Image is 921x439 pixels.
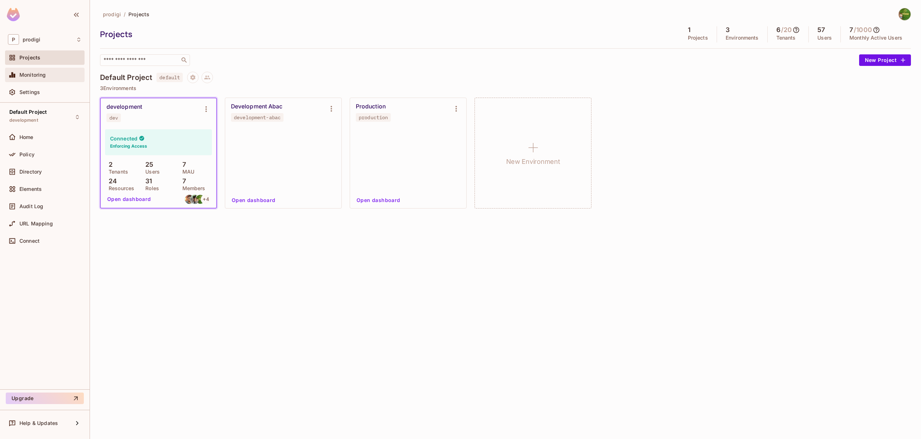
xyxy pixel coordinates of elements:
span: Default Project [9,109,47,115]
h4: Default Project [100,73,152,82]
span: Workspace: prodigi [23,37,40,42]
p: Environments [726,35,759,41]
p: 31 [142,178,152,185]
div: dev [109,115,118,121]
p: Projects [688,35,708,41]
p: 25 [142,161,153,168]
p: Tenants [105,169,128,175]
span: Project settings [187,75,199,82]
span: + 4 [203,197,209,202]
div: Projects [100,29,676,40]
h1: New Environment [506,156,560,167]
span: Home [19,134,33,140]
p: Resources [105,185,134,191]
span: development [9,117,38,123]
div: development-abac [234,115,281,120]
span: Connect [19,238,40,244]
span: Projects [128,11,149,18]
p: 3 Environments [100,85,911,91]
span: Audit Log [19,203,43,209]
span: Help & Updates [19,420,58,426]
div: production [359,115,388,120]
h5: 6 [776,26,780,33]
span: P [8,34,19,45]
h6: Enforcing Access [110,143,147,149]
h5: 1 [688,26,690,33]
div: Production [356,103,386,110]
h5: / 1000 [854,26,872,33]
span: prodigi [103,11,121,18]
h5: 7 [849,26,853,33]
button: Upgrade [6,393,84,404]
img: SReyMgAAAABJRU5ErkJggg== [7,8,20,21]
h5: 57 [817,26,825,33]
div: Development Abac [231,103,282,110]
p: Users [817,35,832,41]
button: Environment settings [199,102,213,116]
span: Settings [19,89,40,95]
button: Open dashboard [354,194,403,206]
span: Policy [19,152,35,157]
p: 7 [179,178,186,185]
p: Monthly Active Users [849,35,902,41]
button: Environment settings [449,102,463,116]
button: New Project [859,54,911,66]
span: URL Mapping [19,221,53,227]
li: / [124,11,126,18]
span: default [156,73,183,82]
p: Tenants [776,35,796,41]
p: 7 [179,161,186,168]
img: rizky.thahir@prodiginow.com [190,195,199,204]
button: Environment settings [324,102,339,116]
p: Users [142,169,160,175]
img: chandra.andika@prodiginow.com [196,195,205,204]
div: development [106,103,142,111]
img: arya.wicaksono@prodiginow.com [185,195,194,204]
h4: Connected [110,135,137,142]
h5: / 20 [781,26,792,33]
p: 24 [105,178,117,185]
img: Chandra Yuda Andika [899,8,911,20]
span: Monitoring [19,72,46,78]
h5: 3 [726,26,730,33]
p: 2 [105,161,113,168]
button: Open dashboard [104,193,154,205]
p: Roles [142,185,159,191]
span: Elements [19,186,42,192]
button: Open dashboard [229,194,278,206]
span: Directory [19,169,42,175]
p: Members [179,185,205,191]
span: Projects [19,55,40,61]
p: MAU [179,169,194,175]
